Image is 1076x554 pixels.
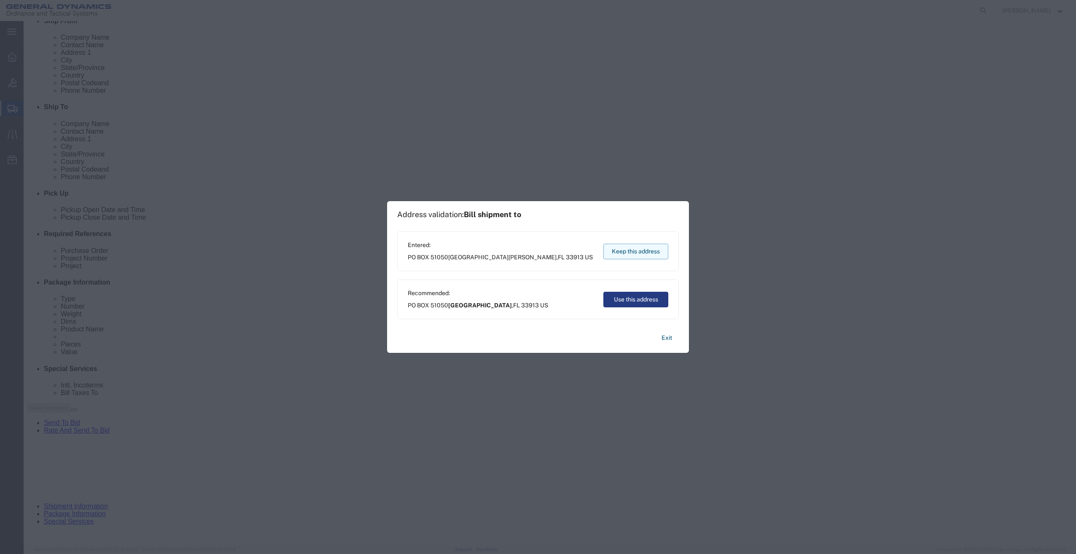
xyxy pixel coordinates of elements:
h1: Address validation: [397,210,521,219]
span: PO BOX 51050 , [408,301,548,310]
button: Keep this address [603,244,668,259]
button: Use this address [603,292,668,307]
button: Exit [655,331,679,345]
span: Entered: [408,241,593,250]
span: PO BOX 51050 , [408,253,593,262]
span: US [540,302,548,309]
span: [GEOGRAPHIC_DATA] [448,302,512,309]
span: 33913 [521,302,539,309]
span: [GEOGRAPHIC_DATA][PERSON_NAME] [448,254,557,261]
span: Bill shipment to [464,210,521,219]
span: US [585,254,593,261]
span: FL [558,254,565,261]
span: FL [513,302,520,309]
span: Recommended: [408,289,548,298]
span: 33913 [566,254,584,261]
